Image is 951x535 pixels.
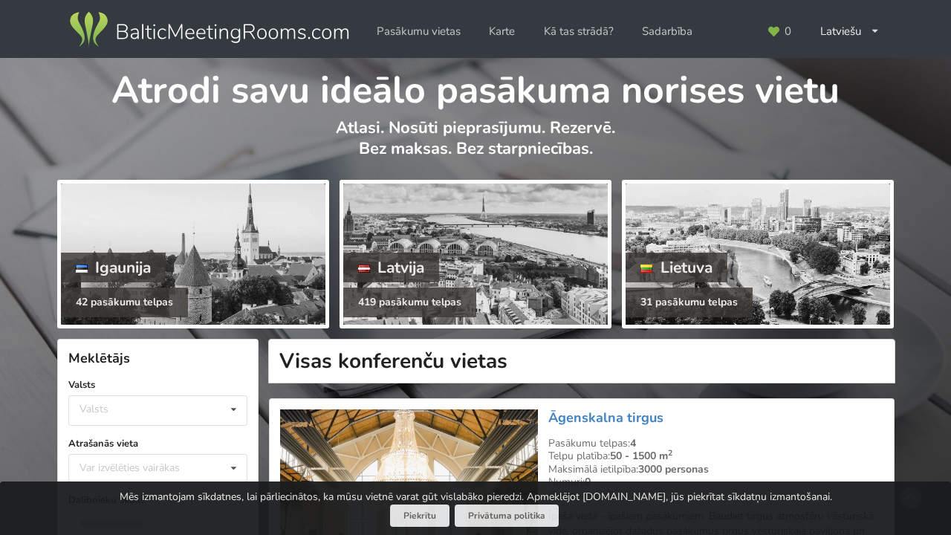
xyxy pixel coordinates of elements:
strong: 0 [585,475,591,489]
strong: 3000 personas [638,462,709,476]
div: Valsts [79,403,108,415]
div: Var izvēlēties vairākas [76,459,213,476]
a: Privātuma politika [455,505,559,528]
p: Atlasi. Nosūti pieprasījumu. Rezervē. Bez maksas. Bez starpniecības. [57,117,895,175]
div: Maksimālā ietilpība: [548,463,883,476]
a: Kā tas strādā? [533,17,624,46]
span: Meklētājs [68,349,130,367]
a: Pasākumu vietas [366,17,471,46]
div: 31 pasākumu telpas [626,288,753,317]
div: Numuri: [548,476,883,489]
sup: 2 [668,447,672,458]
div: Latviešu [810,17,891,46]
strong: 50 - 1500 m [610,449,672,463]
div: Latvija [343,253,440,282]
div: Pasākumu telpas: [548,437,883,450]
button: Piekrītu [390,505,449,528]
a: Lietuva 31 pasākumu telpas [622,180,894,328]
h1: Visas konferenču vietas [268,339,895,383]
label: Valsts [68,377,247,392]
a: Sadarbība [632,17,703,46]
h1: Atrodi savu ideālo pasākuma norises vietu [57,58,895,114]
div: Lietuva [626,253,727,282]
span: 0 [785,26,791,37]
strong: 4 [630,436,636,450]
label: Atrašanās vieta [68,436,247,451]
div: Telpu platība: [548,450,883,463]
a: Igaunija 42 pasākumu telpas [57,180,329,328]
div: 42 pasākumu telpas [61,288,188,317]
img: Baltic Meeting Rooms [67,9,351,51]
a: Āgenskalna tirgus [548,409,663,427]
div: Igaunija [61,253,166,282]
div: 419 pasākumu telpas [343,288,476,317]
a: Latvija 419 pasākumu telpas [340,180,611,328]
a: Karte [478,17,525,46]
